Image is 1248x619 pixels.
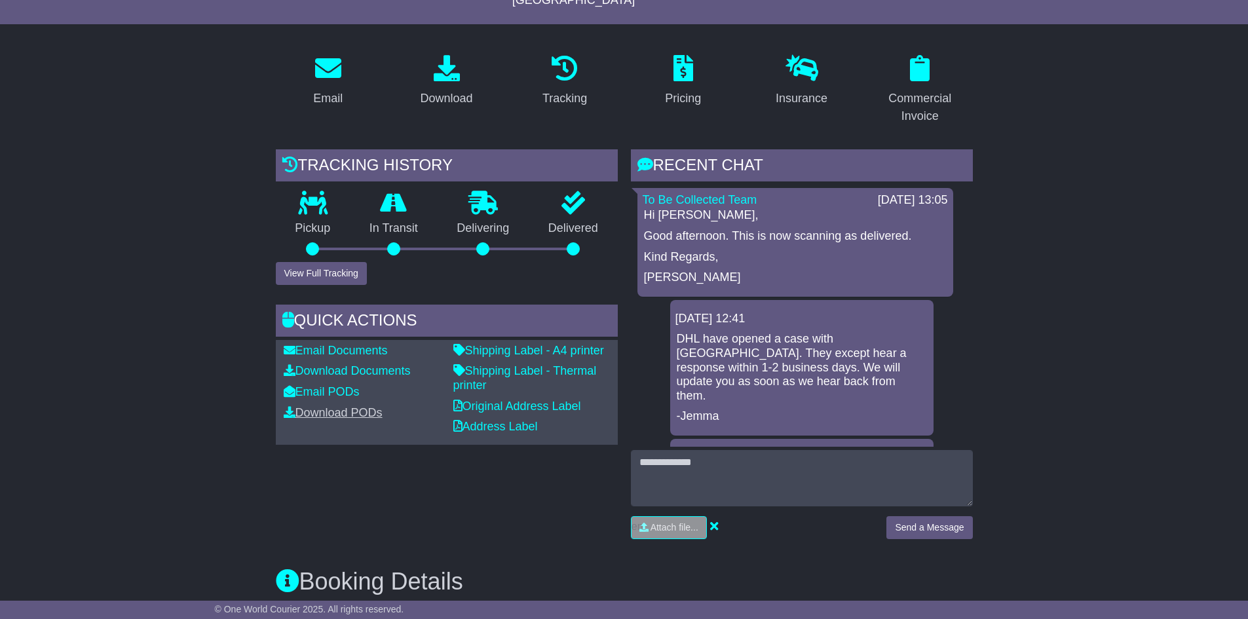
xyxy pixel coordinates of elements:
[542,90,587,107] div: Tracking
[284,364,411,377] a: Download Documents
[867,50,973,130] a: Commercial Invoice
[453,364,597,392] a: Shipping Label - Thermal printer
[643,193,757,206] a: To Be Collected Team
[677,409,927,424] p: -Jemma
[631,149,973,185] div: RECENT CHAT
[215,604,404,614] span: © One World Courier 2025. All rights reserved.
[876,90,964,125] div: Commercial Invoice
[276,305,618,340] div: Quick Actions
[284,406,383,419] a: Download PODs
[677,332,927,403] p: DHL have opened a case with [GEOGRAPHIC_DATA]. They except hear a response within 1-2 business da...
[284,344,388,357] a: Email Documents
[411,50,481,112] a: Download
[350,221,438,236] p: In Transit
[878,193,948,208] div: [DATE] 13:05
[438,221,529,236] p: Delivering
[665,90,701,107] div: Pricing
[276,221,350,236] p: Pickup
[656,50,709,112] a: Pricing
[534,50,596,112] a: Tracking
[284,385,360,398] a: Email PODs
[453,344,604,357] a: Shipping Label - A4 printer
[453,400,581,413] a: Original Address Label
[420,90,472,107] div: Download
[313,90,343,107] div: Email
[675,312,928,326] div: [DATE] 12:41
[529,221,618,236] p: Delivered
[644,271,947,285] p: [PERSON_NAME]
[644,229,947,244] p: Good afternoon. This is now scanning as delivered.
[644,250,947,265] p: Kind Regards,
[276,262,367,285] button: View Full Tracking
[305,50,351,112] a: Email
[886,516,972,539] button: Send a Message
[276,149,618,185] div: Tracking history
[453,420,538,433] a: Address Label
[276,569,973,595] h3: Booking Details
[644,208,947,223] p: Hi [PERSON_NAME],
[776,90,827,107] div: Insurance
[767,50,836,112] a: Insurance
